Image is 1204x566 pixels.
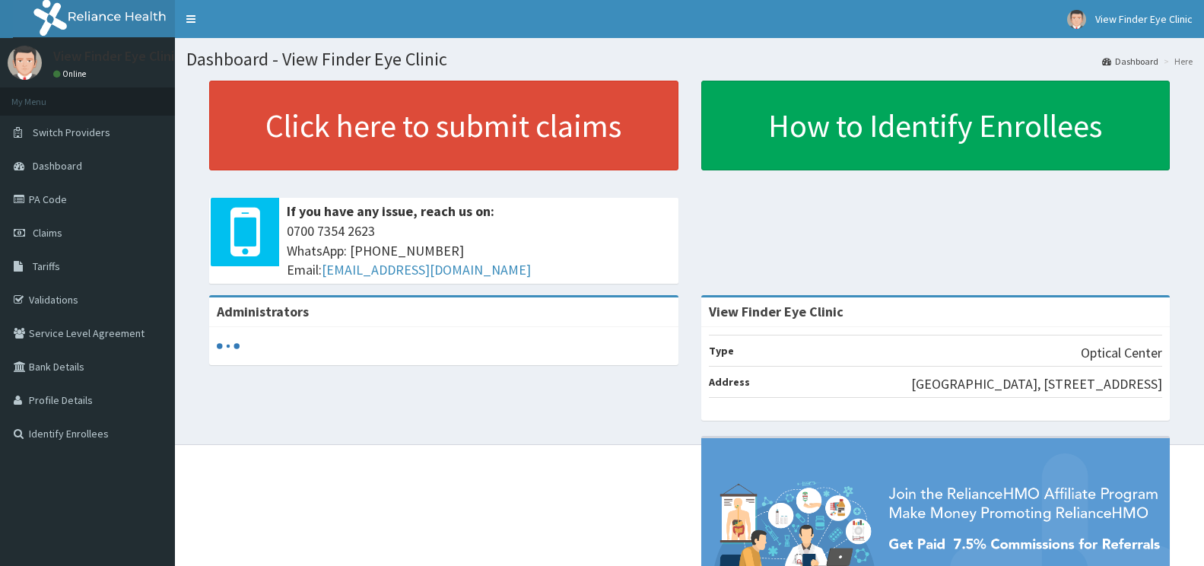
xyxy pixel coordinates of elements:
a: [EMAIL_ADDRESS][DOMAIN_NAME] [322,261,531,278]
span: Switch Providers [33,126,110,139]
svg: audio-loading [217,335,240,358]
h1: Dashboard - View Finder Eye Clinic [186,49,1193,69]
b: Address [709,375,750,389]
p: [GEOGRAPHIC_DATA], [STREET_ADDRESS] [911,374,1162,394]
b: If you have any issue, reach us on: [287,202,494,220]
span: View Finder Eye Clinic [1095,12,1193,26]
a: Click here to submit claims [209,81,678,170]
img: User Image [1067,10,1086,29]
li: Here [1160,55,1193,68]
span: Tariffs [33,259,60,273]
b: Administrators [217,303,309,320]
span: Dashboard [33,159,82,173]
a: Online [53,68,90,79]
p: Optical Center [1081,343,1162,363]
a: Dashboard [1102,55,1158,68]
span: 0700 7354 2623 WhatsApp: [PHONE_NUMBER] Email: [287,221,671,280]
strong: View Finder Eye Clinic [709,303,843,320]
b: Type [709,344,734,358]
span: Claims [33,226,62,240]
a: How to Identify Enrollees [701,81,1171,170]
p: View Finder Eye Clinic [53,49,181,63]
img: User Image [8,46,42,80]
